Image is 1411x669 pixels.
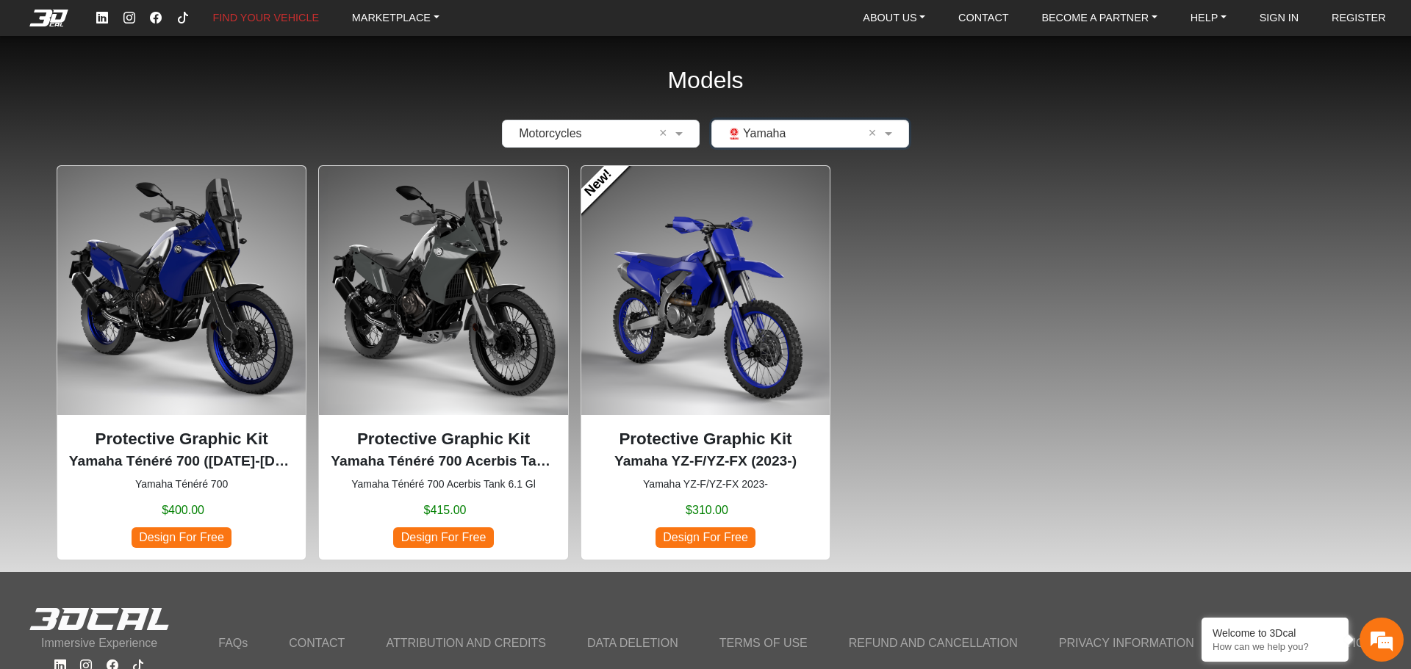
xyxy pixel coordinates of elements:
[98,77,269,96] div: Chat with us now
[1185,7,1232,29] a: HELP
[331,451,556,472] p: Yamaha Ténéré 700 Acerbis Tank 6.1 Gl (2019-2024)
[593,427,818,452] p: Protective Graphic Kit
[857,7,931,29] a: ABOUT US
[331,427,556,452] p: Protective Graphic Kit
[16,76,38,98] div: Navigation go back
[209,630,256,657] a: FAQs
[7,460,98,470] span: Conversation
[318,165,568,560] div: Yamaha Ténéré 700 Acerbis Tank 6.1 Gl
[578,630,687,657] a: DATA DELETION
[241,7,276,43] div: Minimize live chat window
[280,630,353,657] a: CONTACT
[569,153,628,213] a: New!
[593,451,818,472] p: Yamaha YZ-F/YZ-FX (2023-)
[656,527,755,547] span: Design For Free
[207,7,325,29] a: FIND YOUR VEHICLE
[667,47,743,114] h2: Models
[189,434,280,480] div: Articles
[319,166,567,414] img: Ténéré 700 Acerbis Tank 6.1 Gl2019-2024
[1035,7,1163,29] a: BECOME A PARTNER
[69,451,294,472] p: Yamaha Ténéré 700 (2019-2024)
[132,527,231,547] span: Design For Free
[57,165,306,560] div: Yamaha Ténéré 700
[711,630,816,657] a: TERMS OF USE
[377,630,555,657] a: ATTRIBUTION AND CREDITS
[69,477,294,492] small: Yamaha Ténéré 700
[85,173,203,312] span: We're online!
[581,166,830,414] img: YZ-F/YZ-FXnull2023-
[57,166,306,414] img: Ténéré 700null2019-2024
[686,502,728,519] span: $310.00
[1213,641,1338,652] p: How can we help you?
[331,477,556,492] small: Yamaha Ténéré 700 Acerbis Tank 6.1 Gl
[29,634,170,652] p: Immersive Experience
[346,7,445,29] a: MARKETPLACE
[98,434,190,480] div: FAQs
[869,125,881,142] span: Clean Field
[162,502,204,519] span: $400.00
[1213,627,1338,639] div: Welcome to 3Dcal
[840,630,1027,657] a: REFUND AND CANCELLATION
[659,125,672,142] span: Clean Field
[1326,7,1392,29] a: REGISTER
[7,383,280,434] textarea: Type your message and hit 'Enter'
[424,502,467,519] span: $415.00
[593,477,818,492] small: Yamaha YZ-F/YZ-FX 2023-
[581,165,830,560] div: Yamaha YZ-F/YZ-FX 2023-
[69,427,294,452] p: Protective Graphic Kit
[1050,630,1203,657] a: PRIVACY INFORMATION
[1254,7,1305,29] a: SIGN IN
[393,527,493,547] span: Design For Free
[952,7,1014,29] a: CONTACT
